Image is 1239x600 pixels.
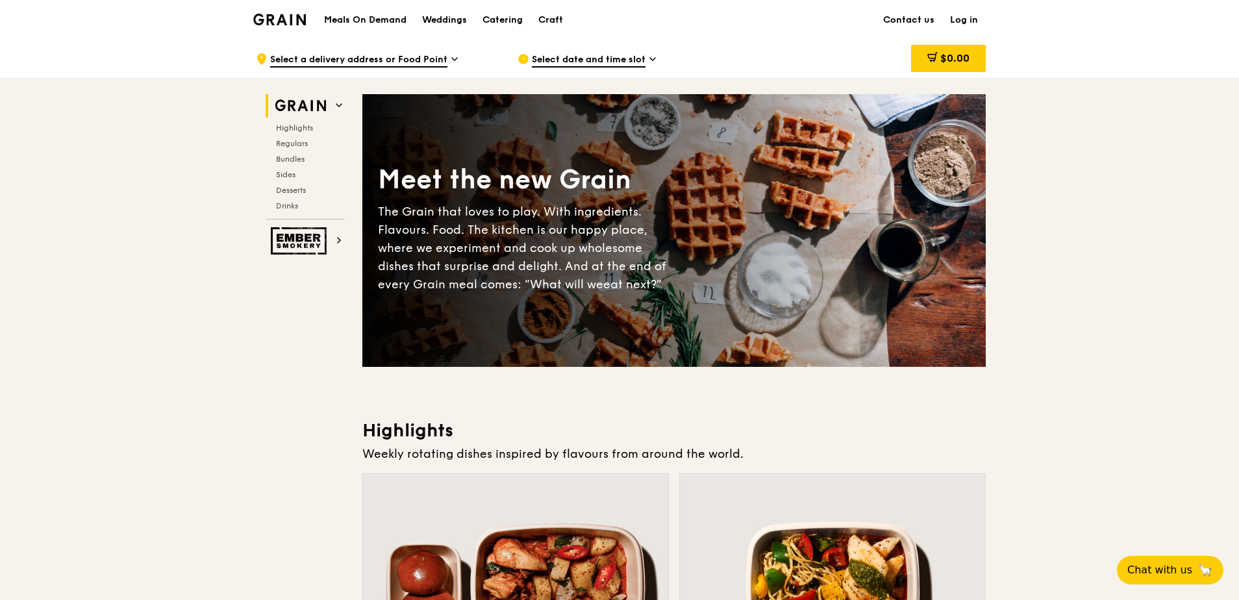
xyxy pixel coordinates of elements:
[378,162,674,197] div: Meet the new Grain
[875,1,942,40] a: Contact us
[362,419,986,442] h3: Highlights
[532,53,645,68] span: Select date and time slot
[538,1,563,40] div: Craft
[324,14,407,27] h1: Meals On Demand
[1197,562,1213,578] span: 🦙
[276,186,306,195] span: Desserts
[531,1,571,40] a: Craft
[362,445,986,463] div: Weekly rotating dishes inspired by flavours from around the world.
[475,1,531,40] a: Catering
[482,1,523,40] div: Catering
[378,203,674,294] div: The Grain that loves to play. With ingredients. Flavours. Food. The kitchen is our happy place, w...
[276,201,298,210] span: Drinks
[414,1,475,40] a: Weddings
[270,53,447,68] span: Select a delivery address or Food Point
[276,155,305,164] span: Bundles
[271,94,331,118] img: Grain web logo
[942,1,986,40] a: Log in
[271,227,331,255] img: Ember Smokery web logo
[422,1,467,40] div: Weddings
[253,14,306,25] img: Grain
[603,277,662,292] span: eat next?”
[1127,562,1192,578] span: Chat with us
[1117,556,1223,584] button: Chat with us🦙
[276,170,295,179] span: Sides
[276,139,308,148] span: Regulars
[940,52,970,64] span: $0.00
[276,123,313,132] span: Highlights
